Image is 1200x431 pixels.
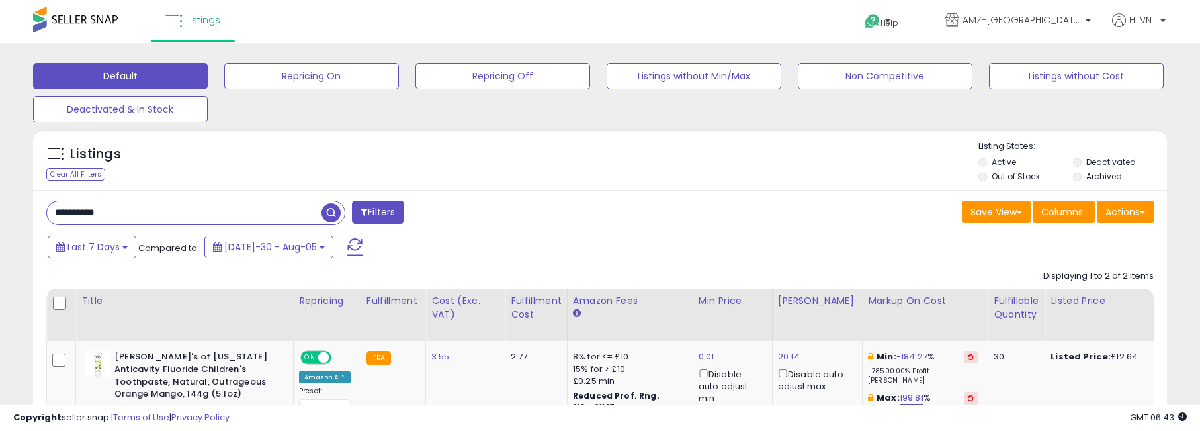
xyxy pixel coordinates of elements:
[352,201,404,224] button: Filters
[415,63,590,89] button: Repricing Off
[896,350,927,363] a: -184.27
[431,294,499,322] div: Cost (Exc. VAT)
[1033,201,1095,223] button: Columns
[33,63,208,89] button: Default
[1041,205,1083,218] span: Columns
[113,411,169,424] a: Terms of Use
[868,367,978,385] p: -78500.00% Profit [PERSON_NAME]
[70,145,121,164] h5: Listings
[994,351,1035,363] div: 30
[1050,350,1111,363] b: Listed Price:
[868,392,978,416] div: %
[994,294,1039,322] div: Fulfillable Quantity
[900,391,923,405] a: 199.81
[431,350,450,363] a: 3.55
[778,367,852,393] div: Disable auto adjust max
[329,352,351,363] span: OFF
[699,350,714,363] a: 0.01
[573,363,683,375] div: 15% for > £10
[366,351,391,365] small: FBA
[85,351,111,377] img: 31fuyg3m+5L._SL40_.jpg
[880,17,898,28] span: Help
[868,351,978,385] div: %
[963,13,1082,26] span: AMZ-[GEOGRAPHIC_DATA]
[992,171,1040,182] label: Out of Stock
[989,63,1164,89] button: Listings without Cost
[511,294,562,322] div: Fulfillment Cost
[302,352,318,363] span: ON
[171,411,230,424] a: Privacy Policy
[573,294,687,308] div: Amazon Fees
[67,240,120,254] span: Last 7 Days
[204,236,333,258] button: [DATE]-30 - Aug-05
[81,294,288,308] div: Title
[573,390,660,401] b: Reduced Prof. Rng.
[13,411,62,424] strong: Copyright
[114,351,275,403] b: [PERSON_NAME]'s of [US_STATE] Anticavity Fluoride Children's Toothpaste, Natural, Outrageous Oran...
[978,140,1167,153] p: Listing States:
[1112,13,1166,43] a: Hi VNT
[573,375,683,387] div: £0.25 min
[877,350,896,363] b: Min:
[138,242,199,254] span: Compared to:
[864,13,880,30] i: Get Help
[1043,270,1154,283] div: Displaying 1 to 2 of 2 items
[962,201,1031,223] button: Save View
[607,63,781,89] button: Listings without Min/Max
[1086,171,1122,182] label: Archived
[573,351,683,363] div: 8% for <= £10
[224,240,317,254] span: [DATE]-30 - Aug-05
[33,96,208,122] button: Deactivated & In Stock
[224,63,399,89] button: Repricing On
[299,371,351,383] div: Amazon AI *
[13,412,230,424] div: seller snap | |
[798,63,972,89] button: Non Competitive
[877,391,900,404] b: Max:
[854,3,924,43] a: Help
[1050,294,1165,308] div: Listed Price
[186,13,220,26] span: Listings
[1130,411,1187,424] span: 2025-08-13 06:43 GMT
[299,387,351,416] div: Preset:
[868,294,982,308] div: Markup on Cost
[48,236,136,258] button: Last 7 Days
[1097,201,1154,223] button: Actions
[699,294,767,308] div: Min Price
[1086,156,1136,168] label: Deactivated
[863,289,988,341] th: The percentage added to the cost of goods (COGS) that forms the calculator for Min & Max prices.
[366,294,420,308] div: Fulfillment
[573,308,581,320] small: Amazon Fees.
[299,294,355,308] div: Repricing
[511,351,557,363] div: 2.77
[46,168,105,181] div: Clear All Filters
[992,156,1016,168] label: Active
[1050,351,1160,363] div: £12.64
[699,367,762,405] div: Disable auto adjust min
[778,294,857,308] div: [PERSON_NAME]
[1129,13,1156,26] span: Hi VNT
[778,350,800,363] a: 20.14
